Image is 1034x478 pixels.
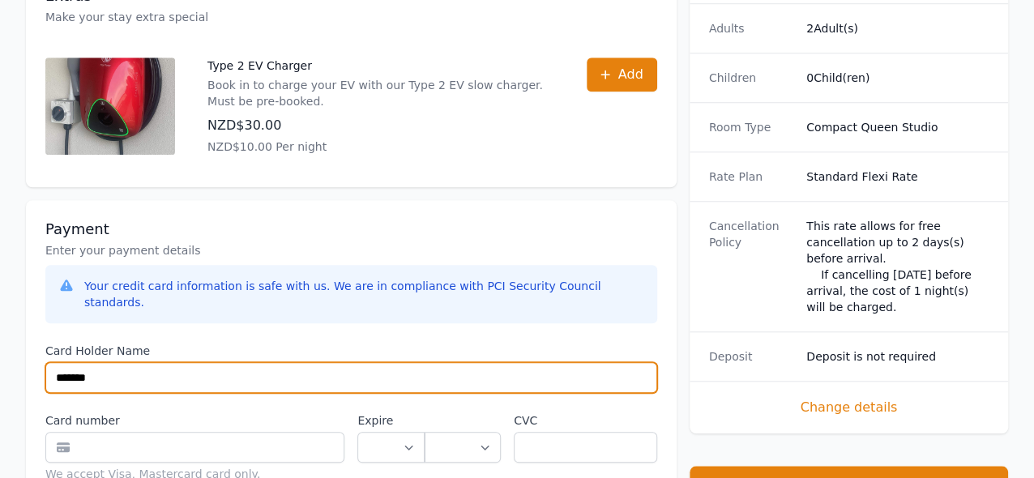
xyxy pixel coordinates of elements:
[709,348,793,365] dt: Deposit
[806,348,989,365] dd: Deposit is not required
[45,242,657,258] p: Enter your payment details
[587,58,657,92] button: Add
[45,412,344,429] label: Card number
[207,58,554,74] p: Type 2 EV Charger
[709,169,793,185] dt: Rate Plan
[84,278,644,310] div: Your credit card information is safe with us. We are in compliance with PCI Security Council stan...
[45,58,175,155] img: Type 2 EV Charger
[207,77,554,109] p: Book in to charge your EV with our Type 2 EV slow charger. Must be pre-booked.
[514,412,657,429] label: CVC
[709,119,793,135] dt: Room Type
[357,412,425,429] label: Expire
[45,220,657,239] h3: Payment
[806,70,989,86] dd: 0 Child(ren)
[806,218,989,315] div: This rate allows for free cancellation up to 2 days(s) before arrival. If cancelling [DATE] befor...
[709,398,989,417] span: Change details
[207,116,554,135] p: NZD$30.00
[709,70,793,86] dt: Children
[806,20,989,36] dd: 2 Adult(s)
[806,119,989,135] dd: Compact Queen Studio
[709,218,793,315] dt: Cancellation Policy
[709,20,793,36] dt: Adults
[618,65,643,84] span: Add
[425,412,501,429] label: .
[806,169,989,185] dd: Standard Flexi Rate
[45,343,657,359] label: Card Holder Name
[45,9,657,25] p: Make your stay extra special
[207,139,554,155] p: NZD$10.00 Per night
